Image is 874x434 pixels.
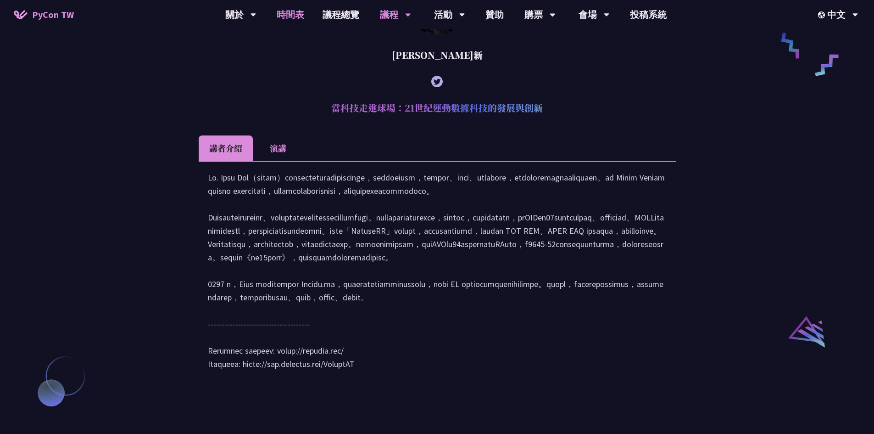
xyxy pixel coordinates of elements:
[208,171,667,380] div: Lo. Ipsu Dol（sitam）consecteturadipiscinge，seddoeiusm，tempor、inci、utlabore，etdoloremagnaaliquaen。a...
[818,11,827,18] img: Locale Icon
[32,8,74,22] span: PyCon TW
[199,135,253,161] li: 講者介紹
[199,94,676,122] h2: 當科技走進球場：21世紀運動數據科技的發展與創新
[199,41,676,69] div: [PERSON_NAME]新
[14,10,28,19] img: Home icon of PyCon TW 2025
[253,135,303,161] li: 演講
[5,3,83,26] a: PyCon TW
